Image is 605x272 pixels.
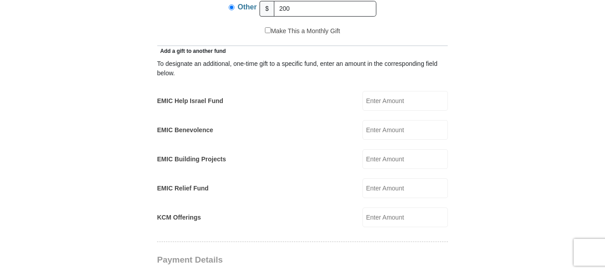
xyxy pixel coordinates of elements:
[362,91,448,111] input: Enter Amount
[362,178,448,198] input: Enter Amount
[157,125,213,135] label: EMIC Benevolence
[157,59,448,78] div: To designate an additional, one-time gift to a specific fund, enter an amount in the correspondin...
[362,207,448,227] input: Enter Amount
[157,213,201,222] label: KCM Offerings
[260,1,275,17] span: $
[157,48,226,54] span: Add a gift to another fund
[157,184,209,193] label: EMIC Relief Fund
[362,149,448,169] input: Enter Amount
[362,120,448,140] input: Enter Amount
[157,255,385,265] h3: Payment Details
[265,26,340,36] label: Make This a Monthly Gift
[157,155,226,164] label: EMIC Building Projects
[265,27,271,33] input: Make This a Monthly Gift
[157,96,223,106] label: EMIC Help Israel Fund
[274,1,376,17] input: Other Amount
[238,3,257,11] span: Other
